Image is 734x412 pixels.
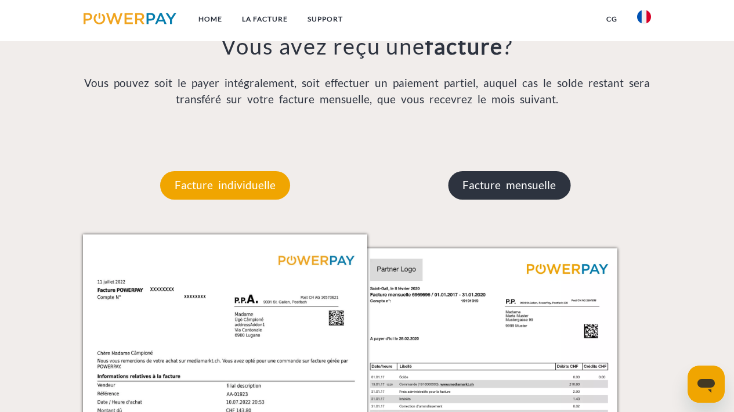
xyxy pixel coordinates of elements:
p: Vous pouvez soit le payer intégralement, soit effectuer un paiement partiel, auquel cas le solde ... [83,75,652,108]
b: facture [425,32,503,59]
h3: Vous avez reçu une ? [83,32,652,60]
a: CG [596,9,627,30]
p: Facture mensuelle [448,171,570,199]
a: LA FACTURE [232,9,298,30]
a: Home [189,9,232,30]
iframe: Bouton de lancement de la fenêtre de messagerie [688,366,725,403]
p: Facture individuelle [160,171,290,199]
a: Support [298,9,353,30]
img: fr [637,10,651,24]
img: logo-powerpay.svg [84,13,177,24]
